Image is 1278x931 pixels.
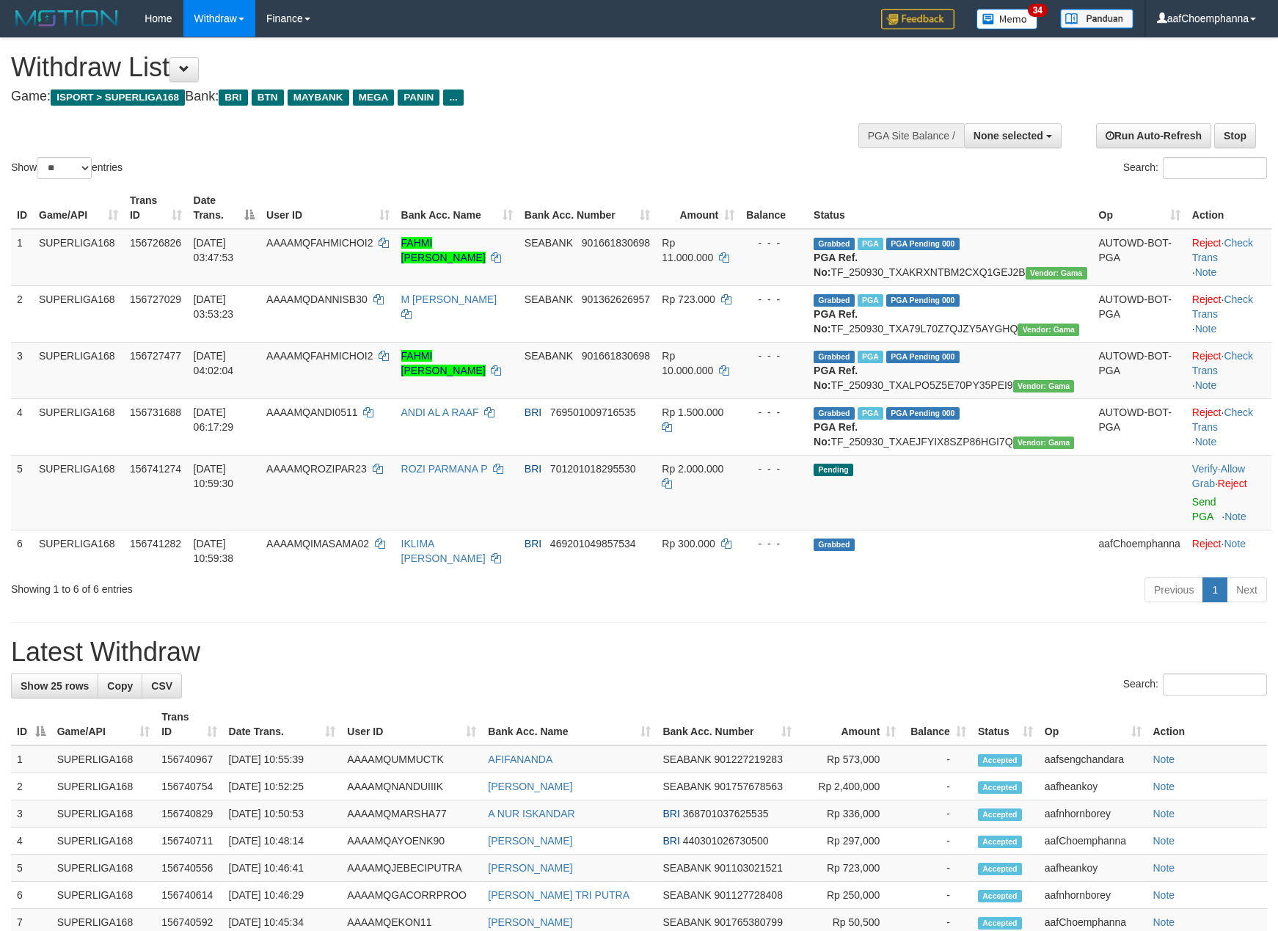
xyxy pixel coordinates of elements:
label: Show entries [11,157,123,179]
td: · · [1186,229,1271,286]
a: Reject [1192,350,1222,362]
td: AUTOWD-BOT-PGA [1093,342,1186,398]
span: None selected [974,130,1043,142]
span: Accepted [978,836,1022,848]
a: FAHMI [PERSON_NAME] [401,350,486,376]
span: Copy 901103021521 to clipboard [714,862,782,874]
td: AUTOWD-BOT-PGA [1093,229,1186,286]
a: Send PGA [1192,496,1216,522]
td: AAAAMQJEBECIPUTRA [341,855,482,882]
a: Previous [1144,577,1203,602]
span: 156727477 [130,350,181,362]
span: Marked by aafandaneth [858,294,883,307]
a: ANDI AL A RAAF [401,406,479,418]
a: Reject [1218,478,1247,489]
a: Next [1227,577,1267,602]
span: SEABANK [525,350,573,362]
td: 156740754 [156,773,222,800]
a: Check Trans [1192,237,1253,263]
span: MAYBANK [288,90,349,106]
th: ID [11,187,33,229]
td: 4 [11,828,51,855]
span: SEABANK [525,237,573,249]
span: Show 25 rows [21,680,89,692]
h1: Withdraw List [11,53,837,82]
img: Button%20Memo.svg [976,9,1038,29]
td: 156740614 [156,882,222,909]
td: AAAAMQUMMUCTK [341,745,482,773]
a: Verify [1192,463,1218,475]
td: SUPERLIGA168 [51,855,156,882]
td: 6 [11,530,33,572]
a: [PERSON_NAME] [488,916,572,928]
a: Reject [1192,293,1222,305]
span: PGA Pending [886,407,960,420]
td: - [902,745,972,773]
span: Marked by aafandaneth [858,351,883,363]
a: M [PERSON_NAME] [401,293,497,305]
td: SUPERLIGA168 [33,285,124,342]
td: TF_250930_TXAEJFYIX8SZP86HGI7Q [808,398,1092,455]
div: - - - [746,348,802,363]
div: - - - [746,405,802,420]
h4: Game: Bank: [11,90,837,104]
span: Grabbed [814,407,855,420]
span: · [1192,463,1245,489]
td: TF_250930_TXALPO5Z5E70PY35PEI9 [808,342,1092,398]
th: Amount: activate to sort column ascending [797,704,902,745]
td: AAAAMQNANDUIIIK [341,773,482,800]
span: Pending [814,464,853,476]
span: Accepted [978,863,1022,875]
span: Vendor URL: https://trx31.1velocity.biz [1026,267,1087,280]
a: Reject [1192,538,1222,550]
b: PGA Ref. No: [814,365,858,391]
a: Check Trans [1192,350,1253,376]
span: [DATE] 10:59:38 [194,538,234,564]
th: ID: activate to sort column descending [11,704,51,745]
td: 3 [11,800,51,828]
span: SEABANK [662,862,711,874]
button: None selected [964,123,1062,148]
span: [DATE] 10:59:30 [194,463,234,489]
th: Game/API: activate to sort column ascending [33,187,124,229]
img: MOTION_logo.png [11,7,123,29]
span: SEABANK [525,293,573,305]
span: 156741282 [130,538,181,550]
span: SEABANK [662,753,711,765]
div: PGA Site Balance / [858,123,964,148]
div: - - - [746,536,802,551]
a: Note [1195,379,1217,391]
td: aafChoemphanna [1093,530,1186,572]
span: Grabbed [814,238,855,250]
div: - - - [746,292,802,307]
span: Marked by aafandaneth [858,238,883,250]
a: [PERSON_NAME] [488,862,572,874]
td: 156740711 [156,828,222,855]
span: Copy 701201018295530 to clipboard [550,463,636,475]
a: ROZI PARMANA P [401,463,488,475]
td: 6 [11,882,51,909]
th: Op: activate to sort column ascending [1093,187,1186,229]
h1: Latest Withdraw [11,638,1267,667]
td: [DATE] 10:46:41 [223,855,342,882]
th: Bank Acc. Name: activate to sort column ascending [482,704,657,745]
th: Date Trans.: activate to sort column descending [188,187,260,229]
a: Note [1195,436,1217,448]
a: CSV [142,673,182,698]
span: Rp 10.000.000 [662,350,713,376]
td: aafheankoy [1039,855,1147,882]
a: Copy [98,673,142,698]
span: CSV [151,680,172,692]
td: AAAAMQMARSHA77 [341,800,482,828]
th: Action [1186,187,1271,229]
input: Search: [1163,157,1267,179]
td: Rp 250,000 [797,882,902,909]
div: - - - [746,461,802,476]
a: Note [1153,808,1175,819]
a: [PERSON_NAME] TRI PUTRA [488,889,629,901]
span: Copy [107,680,133,692]
span: BRI [662,808,679,819]
td: - [902,800,972,828]
a: AFIFANANDA [488,753,552,765]
td: · · [1186,342,1271,398]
